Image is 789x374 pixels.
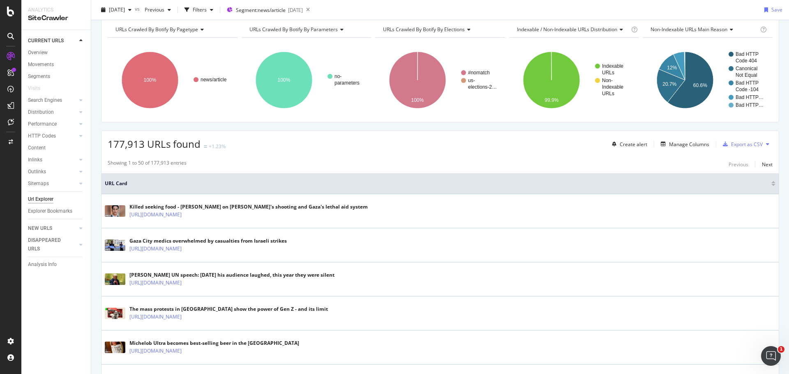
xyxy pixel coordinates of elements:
img: main image [105,273,125,285]
text: Bad HTTP [736,51,759,57]
a: Performance [28,120,77,128]
div: The mass protests in [GEOGRAPHIC_DATA] show the power of Gen Z - and its limit [129,305,328,313]
div: Distribution [28,108,54,117]
text: Code 404 [736,58,757,64]
text: #nomatch [468,70,490,76]
a: [URL][DOMAIN_NAME] [129,245,182,253]
text: Bad HTTP… [736,102,764,108]
text: 99.9% [544,97,558,103]
text: parameters [335,80,360,86]
text: Not Equal [736,72,757,78]
text: Code -104 [736,87,759,92]
a: Segments [28,72,85,81]
div: A chart. [643,44,771,116]
text: us- [468,78,475,83]
div: Explorer Bookmarks [28,207,72,216]
div: CURRENT URLS [28,37,64,45]
button: Segment:news/article[DATE] [224,3,303,16]
text: 12% [667,65,677,71]
iframe: Intercom live chat [761,346,781,366]
text: news/article [201,77,227,83]
div: Segments [28,72,50,81]
span: 2025 Sep. 24th [109,6,125,13]
svg: A chart. [375,44,504,116]
div: Url Explorer [28,195,53,204]
text: 100% [144,77,157,83]
text: no- [335,73,341,79]
text: Non- [602,78,613,83]
a: Url Explorer [28,195,85,204]
div: Killed seeking food - [PERSON_NAME] on [PERSON_NAME]'s shooting and Gaza's lethal aid system [129,203,368,211]
button: Previous [729,159,748,169]
div: SiteCrawler [28,14,84,23]
button: Create alert [609,138,647,151]
span: 177,913 URLs found [108,137,201,151]
img: main image [105,239,125,251]
div: A chart. [509,44,638,116]
div: Inlinks [28,156,42,164]
svg: A chart. [242,44,370,116]
div: Visits [28,84,40,93]
img: Equal [204,145,207,148]
a: Content [28,144,85,152]
div: Overview [28,48,48,57]
img: main image [105,342,125,353]
a: [URL][DOMAIN_NAME] [129,279,182,287]
h4: URLs Crawled By Botify By elections [381,23,498,36]
div: Movements [28,60,54,69]
span: URLs Crawled By Botify By pagetype [115,26,198,33]
a: Distribution [28,108,77,117]
text: 20.7% [663,81,677,87]
div: Search Engines [28,96,62,105]
div: Gaza City medics overwhelmed by casualties from Israeli strikes [129,237,287,245]
div: Outlinks [28,167,46,176]
a: Search Engines [28,96,77,105]
a: Overview [28,48,85,57]
span: Segment: news/article [236,7,286,14]
div: [PERSON_NAME] UN speech: [DATE] his audience laughed, this year they were silent [129,271,335,279]
div: DISAPPEARED URLS [28,236,69,253]
a: Explorer Bookmarks [28,207,85,216]
h4: Indexable / Non-Indexable URLs Distribution [515,23,630,36]
a: HTTP Codes [28,132,77,140]
div: Performance [28,120,57,128]
a: Inlinks [28,156,77,164]
span: URL Card [105,180,769,187]
div: [DATE] [288,7,303,14]
span: 1 [778,346,784,353]
span: Previous [141,6,164,13]
span: URLs Crawled By Botify By parameters [249,26,338,33]
a: Outlinks [28,167,77,176]
text: URLs [602,70,614,76]
a: DISAPPEARED URLS [28,236,77,253]
button: Export as CSV [720,138,763,151]
span: vs [135,5,141,12]
text: 100% [277,77,290,83]
div: Previous [729,161,748,168]
text: 60.6% [693,83,707,88]
h4: Non-Indexable URLs Main Reason [649,23,759,36]
div: Create alert [620,141,647,148]
text: Canonical [736,66,757,71]
div: Next [762,161,773,168]
div: Analysis Info [28,260,57,269]
button: Manage Columns [657,139,709,149]
div: HTTP Codes [28,132,56,140]
a: [URL][DOMAIN_NAME] [129,313,182,321]
div: Analytics [28,7,84,14]
div: Filters [193,6,207,13]
a: Visits [28,84,48,93]
a: [URL][DOMAIN_NAME] [129,347,182,355]
text: 100% [411,97,424,103]
text: Bad HTTP [736,80,759,86]
text: elections-2… [468,84,497,90]
a: Analysis Info [28,260,85,269]
div: Save [771,6,782,13]
text: URLs [602,91,614,96]
h4: URLs Crawled By Botify By pagetype [114,23,230,36]
a: Movements [28,60,85,69]
div: +1.23% [209,143,226,150]
a: [URL][DOMAIN_NAME] [129,211,182,219]
svg: A chart. [108,44,236,116]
